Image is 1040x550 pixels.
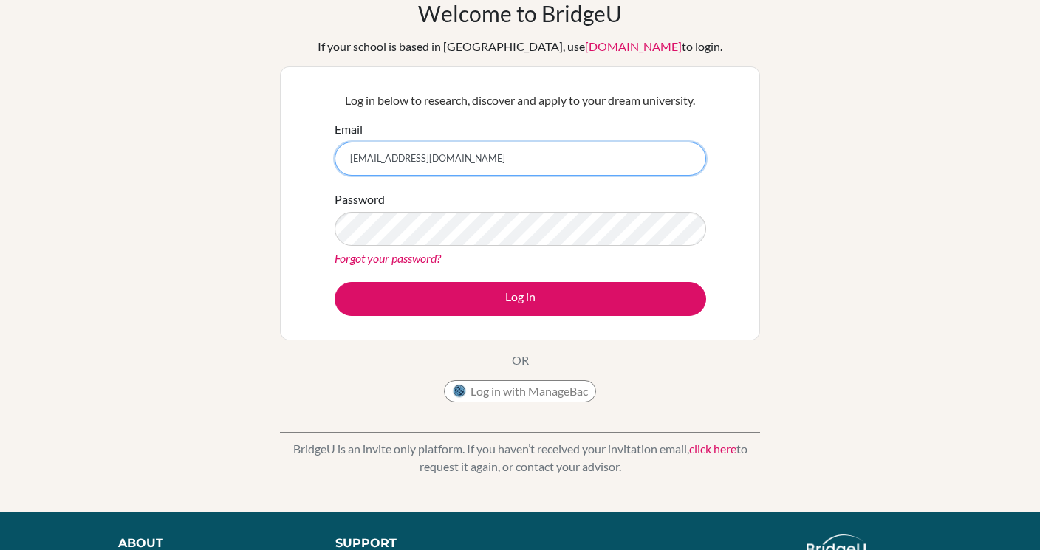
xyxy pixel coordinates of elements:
[512,351,529,369] p: OR
[585,39,682,53] a: [DOMAIN_NAME]
[335,92,706,109] p: Log in below to research, discover and apply to your dream university.
[280,440,760,475] p: BridgeU is an invite only platform. If you haven’t received your invitation email, to request it ...
[444,380,596,402] button: Log in with ManageBac
[335,282,706,316] button: Log in
[335,190,385,208] label: Password
[335,251,441,265] a: Forgot your password?
[689,441,736,456] a: click here
[318,38,722,55] div: If your school is based in [GEOGRAPHIC_DATA], use to login.
[335,120,363,138] label: Email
